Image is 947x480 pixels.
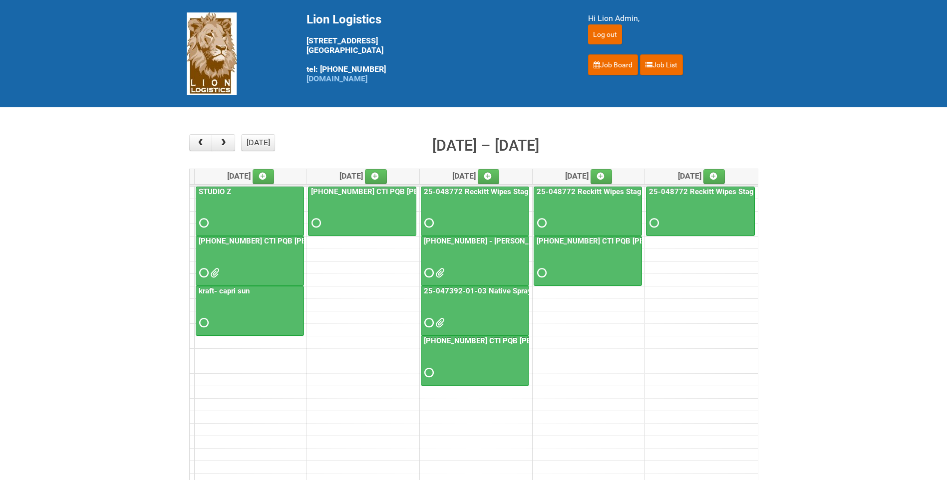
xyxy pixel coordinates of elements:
[432,134,539,157] h2: [DATE] – [DATE]
[535,237,768,245] a: [PHONE_NUMBER] CTI PQB [PERSON_NAME] Real US - blinding day
[196,286,304,336] a: kraft- capri sun
[422,187,618,196] a: 25-048772 Reckitt Wipes Stage 4 - blinding/labeling day
[227,171,275,181] span: [DATE]
[197,286,252,295] a: kraft- capri sun
[537,220,544,227] span: Requested
[424,319,431,326] span: Requested
[199,220,206,227] span: Requested
[588,24,622,44] input: Log out
[649,220,656,227] span: Requested
[646,187,755,237] a: 25-048772 Reckitt Wipes Stage 4 - blinding/labeling day
[591,169,613,184] a: Add an event
[435,319,442,326] span: 25-047392-01-03 JNF.DOC 25-047392-01-03 - MDN.xlsx
[339,171,387,181] span: [DATE]
[308,187,416,237] a: [PHONE_NUMBER] CTI PQB [PERSON_NAME] Real US - blinding day
[421,286,529,336] a: 25-047392-01-03 Native Spray Rapid Response
[312,220,318,227] span: Requested
[537,269,544,276] span: Requested
[424,220,431,227] span: Requested
[421,187,529,237] a: 25-048772 Reckitt Wipes Stage 4 - blinding/labeling day
[309,187,542,196] a: [PHONE_NUMBER] CTI PQB [PERSON_NAME] Real US - blinding day
[196,187,304,237] a: STUDIO Z
[678,171,725,181] span: [DATE]
[422,336,655,345] a: [PHONE_NUMBER] CTI PQB [PERSON_NAME] Real US - blinding day
[647,187,843,196] a: 25-048772 Reckitt Wipes Stage 4 - blinding/labeling day
[435,269,442,276] span: 25-061653-01 Kiehl's UFC InnoCPT Mailing Letter-V1.pdf LPF.xlsx JNF.DOC MDN (2).xlsx MDN.xlsx
[421,336,529,386] a: [PHONE_NUMBER] CTI PQB [PERSON_NAME] Real US - blinding day
[307,12,563,83] div: [STREET_ADDRESS] [GEOGRAPHIC_DATA] tel: [PHONE_NUMBER]
[478,169,500,184] a: Add an event
[253,169,275,184] a: Add an event
[565,171,613,181] span: [DATE]
[422,237,598,245] a: [PHONE_NUMBER] - [PERSON_NAME] UFC CUT US
[422,286,590,295] a: 25-047392-01-03 Native Spray Rapid Response
[421,236,529,286] a: [PHONE_NUMBER] - [PERSON_NAME] UFC CUT US
[534,187,642,237] a: 25-048772 Reckitt Wipes Stage 4 - blinding/labeling day
[199,319,206,326] span: Requested
[424,269,431,276] span: Requested
[307,12,381,26] span: Lion Logistics
[424,369,431,376] span: Requested
[307,74,367,83] a: [DOMAIN_NAME]
[640,54,683,75] a: Job List
[534,236,642,286] a: [PHONE_NUMBER] CTI PQB [PERSON_NAME] Real US - blinding day
[199,269,206,276] span: Requested
[187,12,237,95] img: Lion Logistics
[703,169,725,184] a: Add an event
[197,187,233,196] a: STUDIO Z
[452,171,500,181] span: [DATE]
[187,48,237,58] a: Lion Logistics
[210,269,217,276] span: Front Label KRAFT batch 2 (02.26.26) - code AZ05 use 2nd.docx Front Label KRAFT batch 2 (02.26.26...
[365,169,387,184] a: Add an event
[535,187,731,196] a: 25-048772 Reckitt Wipes Stage 4 - blinding/labeling day
[241,134,275,151] button: [DATE]
[196,236,304,286] a: [PHONE_NUMBER] CTI PQB [PERSON_NAME] Real US - blinding day
[197,237,430,245] a: [PHONE_NUMBER] CTI PQB [PERSON_NAME] Real US - blinding day
[588,54,638,75] a: Job Board
[588,12,761,24] div: Hi Lion Admin,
